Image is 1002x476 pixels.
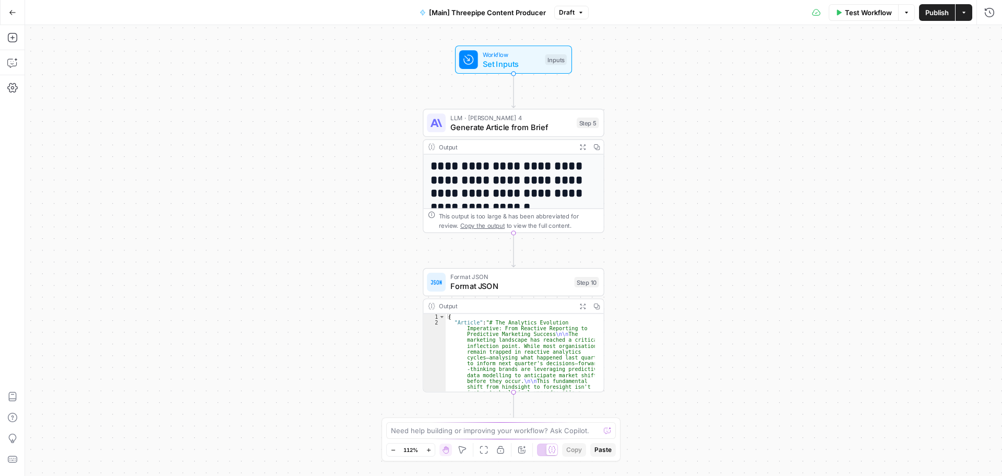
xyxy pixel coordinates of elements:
span: Copy the output [460,222,505,229]
g: Edge from step_10 to end [512,392,516,426]
span: LLM · [PERSON_NAME] 4 [450,113,572,122]
div: Step 10 [575,277,599,287]
span: Test Workflow [845,7,892,18]
span: [Main] Threepipe Content Producer [429,7,546,18]
span: Format JSON [450,272,570,282]
div: WorkflowSet InputsInputs [423,45,604,74]
span: Set Inputs [483,58,541,69]
button: [Main] Threepipe Content Producer [413,4,552,21]
g: Edge from step_5 to step_10 [512,233,516,267]
button: Paste [590,443,616,457]
span: Toggle code folding, rows 1 through 3 [439,314,445,320]
button: Draft [554,6,589,19]
span: Draft [559,8,575,17]
div: Output [439,142,572,152]
div: Output [439,301,572,311]
span: Format JSON [450,281,570,292]
div: Step 5 [577,118,599,128]
div: This output is too large & has been abbreviated for review. to view the full content. [439,211,599,230]
span: Generate Article from Brief [450,121,572,133]
div: Inputs [545,54,567,65]
span: Copy [566,445,582,455]
span: Workflow [483,50,541,59]
span: Paste [594,445,612,455]
span: Publish [925,7,949,18]
button: Publish [919,4,955,21]
div: 1 [423,314,446,320]
span: 112% [403,446,418,454]
div: Format JSONFormat JSONStep 10Output{ "Article":"# The Analytics Evolution Imperative: From Reacti... [423,268,604,392]
button: Test Workflow [829,4,898,21]
g: Edge from start to step_5 [512,74,516,108]
button: Copy [562,443,586,457]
